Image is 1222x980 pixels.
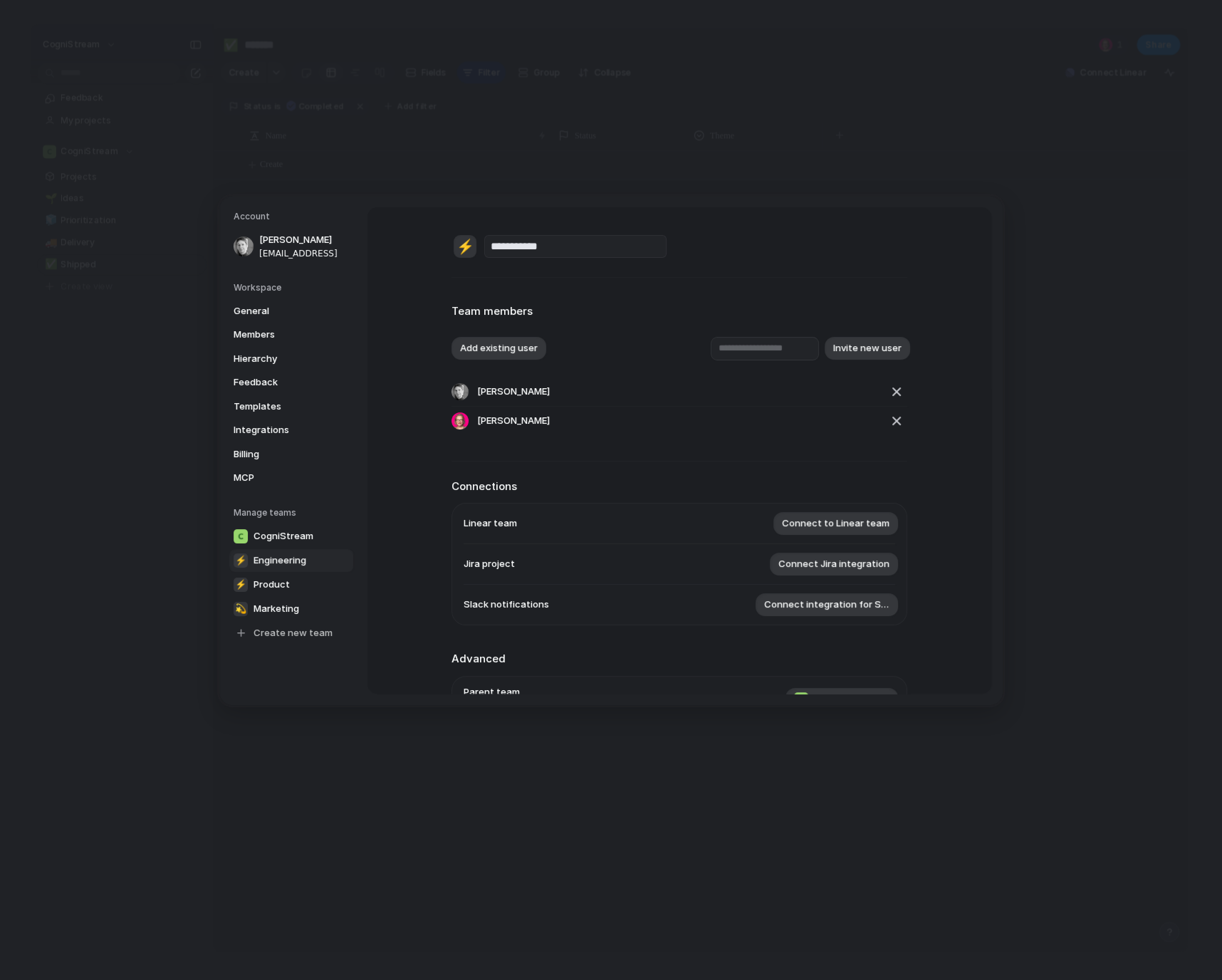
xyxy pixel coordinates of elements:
[773,512,895,535] a: Connect to Linear team
[234,400,325,414] span: Templates
[451,651,907,667] h2: Advanced
[229,323,353,346] a: Members
[229,466,353,489] a: MCP
[229,525,353,548] a: CogniStream
[229,419,353,442] a: Integrations
[229,348,353,370] a: Hierarchy
[229,573,353,596] a: ⚡Product
[234,375,325,390] span: Feedback
[234,471,325,485] span: MCP
[234,328,325,342] span: Members
[464,517,517,531] span: Linear team
[234,553,248,568] div: ⚡
[234,281,353,294] h5: Workspace
[764,598,889,612] span: Connect integration for Slack
[234,447,325,462] span: Billing
[451,233,479,260] button: ⚡
[451,303,907,320] h2: Team members
[756,593,898,616] button: Connect integration for Slack
[770,553,895,575] a: Connect Jira integration
[229,395,353,418] a: Templates
[259,233,350,247] span: [PERSON_NAME]
[778,558,889,572] span: Connect Jira integration
[464,685,728,699] span: Parent team
[254,578,290,592] span: Product
[229,300,353,323] a: General
[234,423,325,437] span: Integrations
[464,598,549,612] span: Slack notifications
[229,371,353,394] a: Feedback
[234,506,353,519] h5: Manage teams
[254,529,313,543] span: CogniStream
[254,602,299,616] span: Marketing
[234,352,325,366] span: Hierarchy
[782,517,889,531] span: Connect to Linear team
[454,235,476,258] div: ⚡
[229,229,353,264] a: [PERSON_NAME][EMAIL_ADDRESS]
[254,553,306,568] span: Engineering
[234,210,353,223] h5: Account
[234,578,248,592] div: ⚡
[451,479,907,495] h2: Connections
[229,549,353,572] a: ⚡Engineering
[770,553,898,575] button: Connect Jira integration
[814,693,874,707] span: CogniStream
[477,385,550,399] span: [PERSON_NAME]
[785,688,898,711] button: CogniStream
[259,247,350,260] span: [EMAIL_ADDRESS]
[477,414,550,428] span: [PERSON_NAME]
[773,512,898,535] button: Connect to Linear team
[234,602,248,616] div: 💫
[234,304,325,318] span: General
[229,598,353,620] a: 💫Marketing
[254,626,333,640] span: Create new team
[451,337,546,360] button: Add existing user
[464,558,515,572] span: Jira project
[229,622,353,645] a: Create new team
[825,337,910,360] button: Invite new user
[229,443,353,466] a: Billing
